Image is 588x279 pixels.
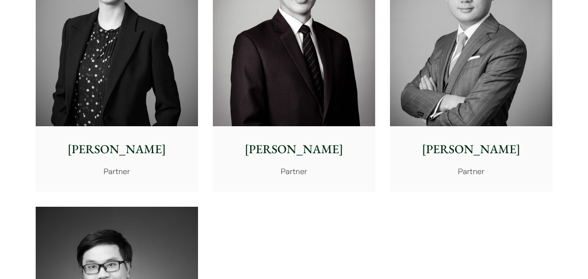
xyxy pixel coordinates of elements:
[43,140,191,158] p: [PERSON_NAME]
[43,165,191,177] p: Partner
[220,140,368,158] p: [PERSON_NAME]
[397,165,545,177] p: Partner
[220,165,368,177] p: Partner
[397,140,545,158] p: [PERSON_NAME]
